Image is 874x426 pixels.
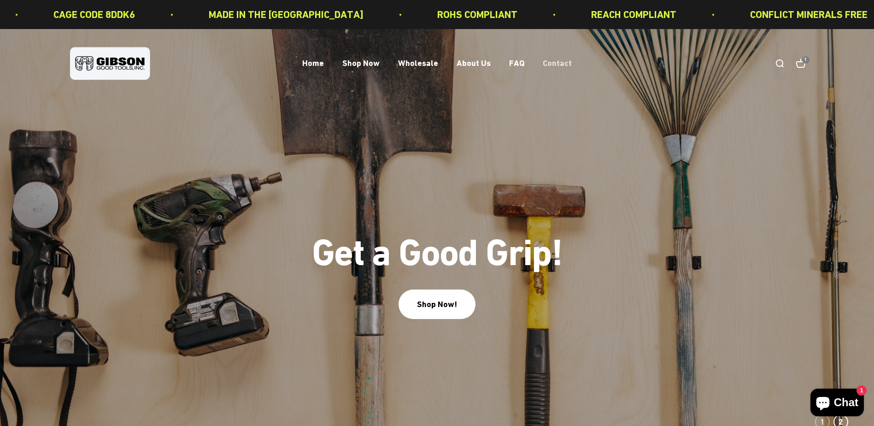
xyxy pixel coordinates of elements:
a: FAQ [509,59,524,68]
a: Shop Now [342,59,380,68]
p: CONFLICT MINERALS FREE [696,6,814,23]
cart-count: 1 [802,56,809,64]
a: About Us [457,59,491,68]
a: Home [302,59,324,68]
p: ROHS COMPLIANT [383,6,463,23]
split-lines: Get a Good Grip! [312,231,562,274]
a: Shop Now! [399,290,475,319]
p: REACH COMPLIANT [537,6,622,23]
p: MADE IN THE [GEOGRAPHIC_DATA] [155,6,310,23]
inbox-online-store-chat: Shopify online store chat [808,389,867,419]
a: Contact [543,59,572,68]
a: Wholesale [398,59,438,68]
